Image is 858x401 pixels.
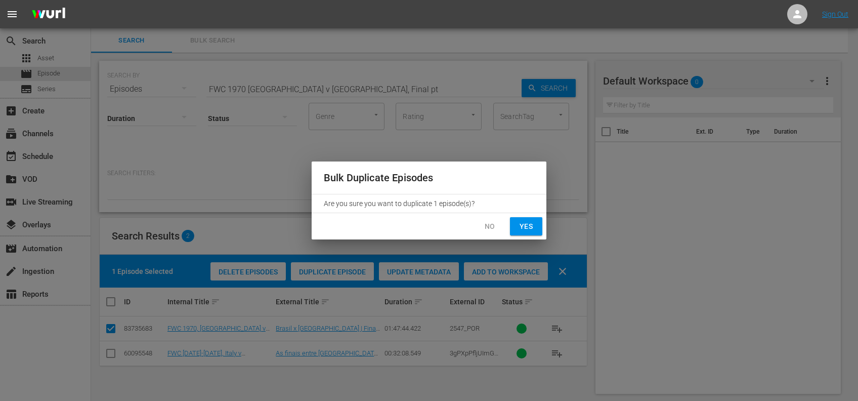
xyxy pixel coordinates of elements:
button: Yes [510,217,542,236]
h2: Bulk Duplicate Episodes [324,170,534,186]
button: No [474,217,506,236]
span: Yes [518,220,534,233]
img: ans4CAIJ8jUAAAAAAAAAAAAAAAAAAAAAAAAgQb4GAAAAAAAAAAAAAAAAAAAAAAAAJMjXAAAAAAAAAAAAAAAAAAAAAAAAgAT5G... [24,3,73,26]
div: Are you sure you want to duplicate 1 episode(s)? [312,194,546,213]
span: menu [6,8,18,20]
span: No [482,220,498,233]
a: Sign Out [822,10,848,18]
